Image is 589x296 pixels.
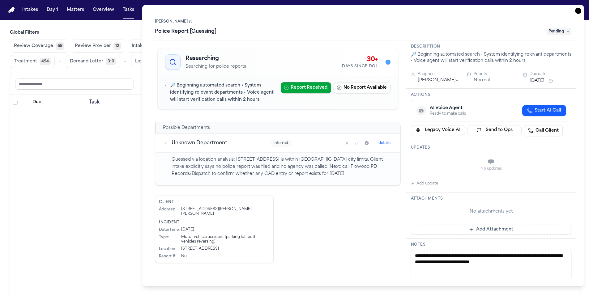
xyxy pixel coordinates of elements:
[411,92,572,97] h3: Actions
[522,105,566,116] button: Start AI Call
[411,145,572,150] h3: Updates
[181,207,270,216] div: [STREET_ADDRESS][PERSON_NAME][PERSON_NAME]
[281,82,331,93] button: Report Received
[66,55,120,68] button: Demand Letter310
[29,97,45,108] button: Due
[155,19,193,24] a: [PERSON_NAME]
[181,254,187,259] div: No
[113,42,121,50] span: 12
[13,100,18,105] span: Select all
[161,4,188,15] button: The Flock
[547,28,571,35] span: Pending
[159,207,179,216] div: Address :
[128,40,163,53] button: Intake1121
[159,254,179,259] div: Report # :
[418,108,424,114] span: 🤖
[411,180,438,187] button: Add update
[14,58,37,65] span: Treatment
[467,125,522,135] button: Send to Ops
[7,7,15,13] a: Home
[10,30,579,36] h3: Global Filters
[163,125,210,131] h2: Possible Departments
[352,139,361,147] button: Mark as confirmed
[159,247,179,252] div: Location :
[40,58,51,65] span: 494
[89,99,197,106] div: Task
[418,72,459,77] div: Assignee
[343,139,351,147] button: Mark as no report
[342,64,378,69] div: Days Since DOL
[186,64,246,70] p: Searching for police reports
[70,58,103,65] span: Demand Letter
[132,43,145,49] span: Intake
[181,235,270,244] div: Motor vehicle accident (parking lot, both vehicles reversing)
[376,139,393,147] button: details
[411,166,572,171] div: No updates
[411,52,572,64] div: 🔎 Beginning automated search • System identifying relevant departments • Voice agent will start v...
[362,139,371,147] button: Mark as received
[131,55,163,68] button: Liens315
[411,225,572,235] button: Add Attachment
[152,27,219,36] h1: Police Report [Guessing]
[342,55,378,64] div: 30+
[75,43,111,49] span: Review Provider
[135,58,147,65] span: Liens
[186,54,246,63] h2: Researching
[271,140,291,146] span: Inferred
[44,4,61,15] button: Day 1
[140,4,158,15] button: Firms
[524,125,563,136] a: Call Client
[71,40,125,53] button: Review Provider12
[411,44,572,49] h3: Description
[10,40,68,53] button: Review Coverage69
[181,247,219,252] div: [STREET_ADDRESS]
[172,156,393,177] p: Guessed via location analysis: [STREET_ADDRESS] is within [GEOGRAPHIC_DATA] city limits. Client i...
[547,77,554,85] button: Snooze task
[411,242,572,247] h3: Notes
[7,7,15,13] img: Finch Logo
[411,196,572,201] h3: Attachments
[14,43,53,49] span: Review Coverage
[159,227,179,232] div: Date/Time :
[90,4,117,15] button: Overview
[430,105,466,111] div: AI Voice Agent
[181,227,194,232] div: [DATE]
[334,82,391,93] button: No Report Available
[172,139,256,147] h3: Unknown Department
[474,77,490,83] button: Normal
[159,200,270,205] div: Client
[56,42,64,50] span: 69
[530,72,571,77] div: Due date
[20,4,41,15] button: Intakes
[159,220,270,225] div: Incident
[411,125,465,135] button: Legacy Voice AI
[474,72,515,77] div: Priority
[530,78,544,84] button: [DATE]
[106,58,116,65] span: 310
[170,82,275,103] p: 🔎 Beginning automated search • System identifying relevant departments • Voice agent will start v...
[10,55,55,68] button: Treatment494
[64,4,87,15] button: Matters
[159,235,179,244] div: Type :
[120,4,137,15] button: Tasks
[430,111,466,116] div: Ready to make calls
[535,108,561,114] span: Start AI Call
[411,209,572,215] div: No attachments yet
